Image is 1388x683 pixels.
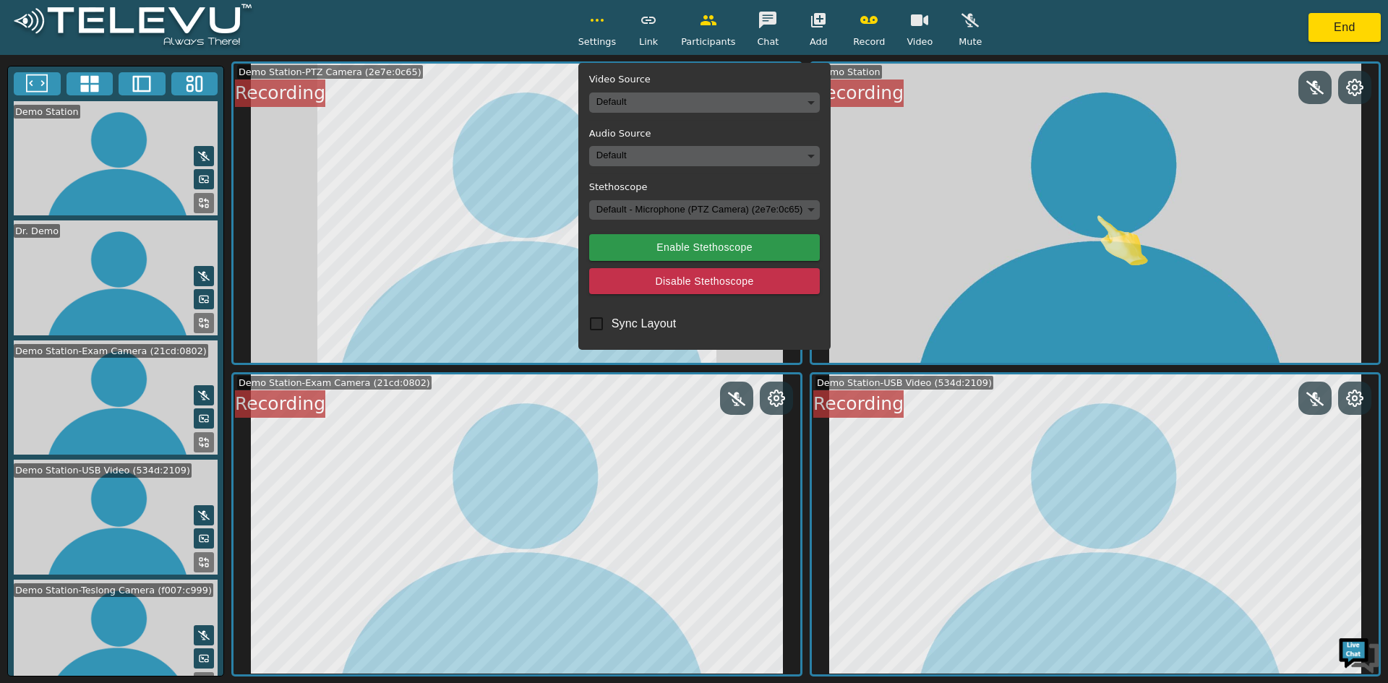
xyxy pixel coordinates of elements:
[639,35,658,48] span: Link
[194,528,214,549] button: Picture in Picture
[235,80,325,107] div: Recording
[84,182,200,328] span: We're online!
[14,105,80,119] div: Demo Station
[813,390,904,418] div: Recording
[1308,13,1381,42] button: End
[119,72,166,95] button: Two Window Medium
[681,35,735,48] span: Participants
[589,181,821,193] h5: Stethoscope
[171,72,218,95] button: Three Window Medium
[757,35,779,48] span: Chat
[1095,213,1149,267] img: hand-yellow.png
[589,268,821,295] button: Disable Stethoscope
[14,344,208,358] div: Demo Station-Exam Camera (21cd:0802)
[578,35,617,48] span: Settings
[589,146,821,166] div: Default
[815,376,993,390] div: Demo Station-USB Video (534d:2109)
[14,224,60,238] div: Dr. Demo
[612,315,677,332] span: Sync Layout
[1337,632,1381,676] img: Chat Widget
[194,648,214,669] button: Picture in Picture
[194,408,214,429] button: Picture in Picture
[194,552,214,572] button: Replace Feed
[194,385,214,405] button: Mute
[813,80,904,107] div: Recording
[907,35,933,48] span: Video
[589,74,821,85] h5: Video Source
[589,128,821,139] h5: Audio Source
[589,200,821,220] div: Default - Microphone (PTZ Camera) (2e7e:0c65)
[237,376,432,390] div: Demo Station-Exam Camera (21cd:0802)
[194,169,214,189] button: Picture in Picture
[237,7,272,42] div: Minimize live chat window
[75,76,243,95] div: Chat with us now
[194,289,214,309] button: Picture in Picture
[853,35,885,48] span: Record
[959,35,982,48] span: Mute
[194,193,214,213] button: Replace Feed
[589,93,821,113] div: Default
[194,266,214,286] button: Mute
[14,463,192,477] div: Demo Station-USB Video (534d:2109)
[810,35,828,48] span: Add
[14,72,61,95] button: Fullscreen
[67,72,113,95] button: 4x4
[194,505,214,525] button: Mute
[815,65,882,79] div: Demo Station
[194,625,214,645] button: Mute
[237,65,423,79] div: Demo Station-PTZ Camera (2e7e:0c65)
[25,67,61,103] img: d_736959983_company_1615157101543_736959983
[194,146,214,166] button: Mute
[235,390,325,418] div: Recording
[194,432,214,452] button: Replace Feed
[7,395,275,445] textarea: Type your message and hit 'Enter'
[194,313,214,333] button: Replace Feed
[14,583,213,597] div: Demo Station-Teslong Camera (f007:c999)
[589,234,821,261] button: Enable Stethoscope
